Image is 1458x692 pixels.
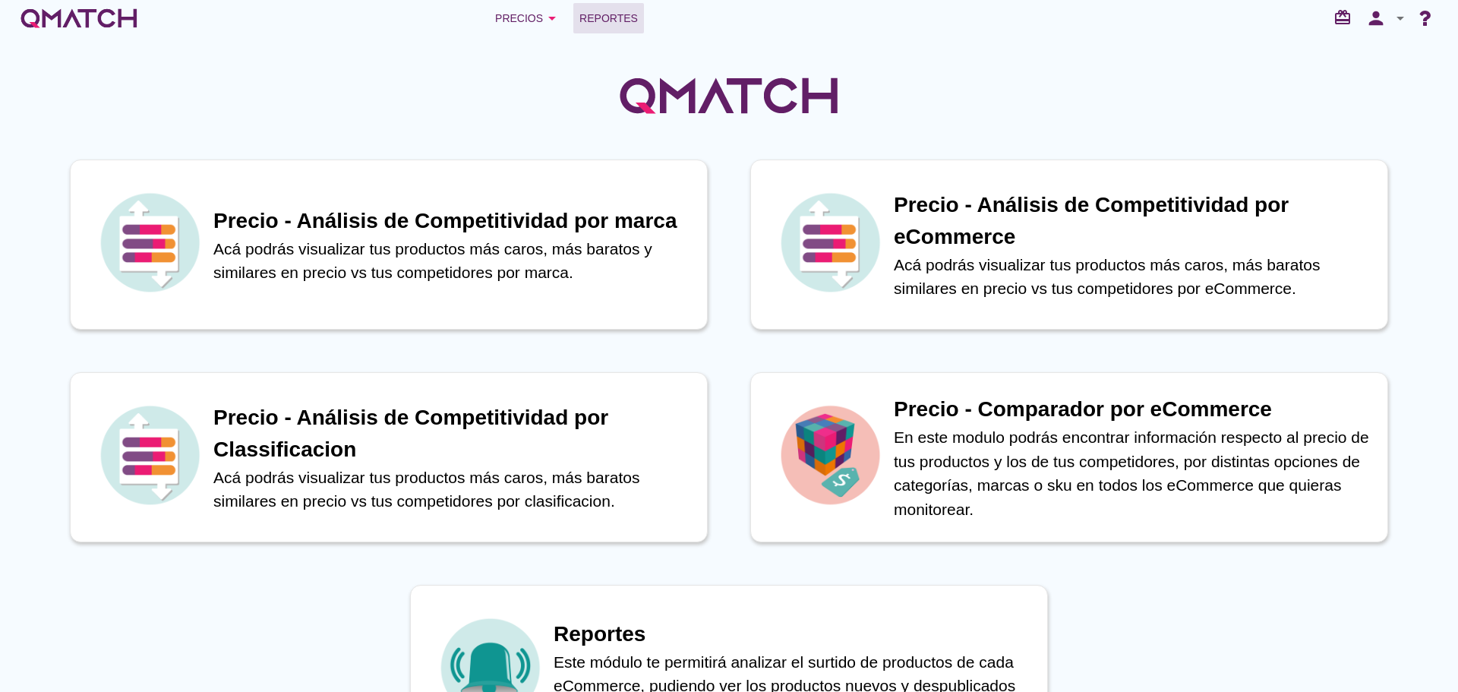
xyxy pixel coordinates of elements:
[96,402,203,508] img: icon
[777,402,883,508] img: icon
[894,425,1372,521] p: En este modulo podrás encontrar información respecto al precio de tus productos y los de tus comp...
[96,189,203,295] img: icon
[49,160,729,330] a: iconPrecio - Análisis de Competitividad por marcaAcá podrás visualizar tus productos más caros, m...
[573,3,644,33] a: Reportes
[615,58,843,134] img: QMatchLogo
[543,9,561,27] i: arrow_drop_down
[894,189,1372,253] h1: Precio - Análisis de Competitividad por eCommerce
[579,9,638,27] span: Reportes
[483,3,573,33] button: Precios
[213,402,692,466] h1: Precio - Análisis de Competitividad por Classificacion
[894,393,1372,425] h1: Precio - Comparador por eCommerce
[1333,8,1358,27] i: redeem
[495,9,561,27] div: Precios
[729,372,1409,542] a: iconPrecio - Comparador por eCommerceEn este modulo podrás encontrar información respecto al prec...
[49,372,729,542] a: iconPrecio - Análisis de Competitividad por ClassificacionAcá podrás visualizar tus productos más...
[554,618,1032,650] h1: Reportes
[213,466,692,513] p: Acá podrás visualizar tus productos más caros, más baratos similares en precio vs tus competidore...
[777,189,883,295] img: icon
[1361,8,1391,29] i: person
[213,205,692,237] h1: Precio - Análisis de Competitividad por marca
[213,237,692,285] p: Acá podrás visualizar tus productos más caros, más baratos y similares en precio vs tus competido...
[894,253,1372,301] p: Acá podrás visualizar tus productos más caros, más baratos similares en precio vs tus competidore...
[729,160,1409,330] a: iconPrecio - Análisis de Competitividad por eCommerceAcá podrás visualizar tus productos más caro...
[1391,9,1409,27] i: arrow_drop_down
[18,3,140,33] a: white-qmatch-logo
